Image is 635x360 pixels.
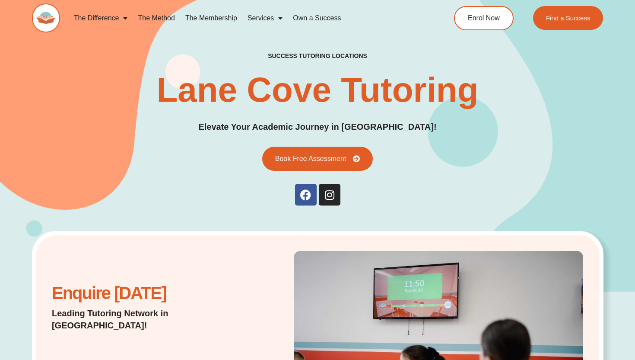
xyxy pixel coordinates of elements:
[198,120,436,134] p: Elevate Your Academic Journey in [GEOGRAPHIC_DATA]!
[262,147,373,171] a: Book Free Assessment
[69,8,422,28] nav: Menu
[52,307,242,331] p: Leading Tutoring Network in [GEOGRAPHIC_DATA]!
[546,15,591,21] span: Find a Success
[454,6,514,30] a: Enrol Now
[468,15,500,22] span: Enrol Now
[133,8,180,28] a: The Method
[156,73,478,107] h1: Lane Cove Tutoring
[242,8,288,28] a: Services
[52,288,242,299] h2: Enquire [DATE]
[288,8,346,28] a: Own a Success
[275,155,346,162] span: Book Free Assessment
[533,6,603,30] a: Find a Success
[69,8,133,28] a: The Difference
[268,52,367,60] h2: success tutoring locations
[180,8,242,28] a: The Membership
